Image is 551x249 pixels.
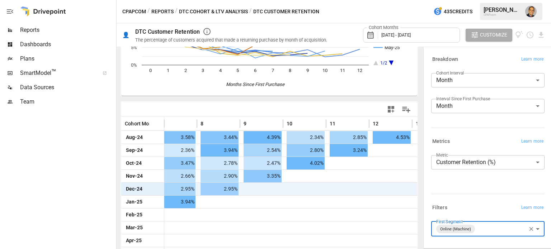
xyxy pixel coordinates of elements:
[157,131,196,144] span: 3.58%
[287,157,325,169] span: 4.02%
[135,28,200,35] div: DTC Customer Retention
[201,183,239,195] span: 2.95%
[219,68,222,73] text: 4
[125,209,143,221] span: Feb-25
[431,99,545,113] div: Month
[201,120,203,127] span: 8
[521,204,543,211] span: Learn more
[432,56,458,63] h6: Breakdown
[20,26,115,34] span: Reports
[122,32,129,38] div: 👤
[515,29,523,42] button: View documentation
[184,68,187,73] text: 2
[157,144,196,157] span: 2.36%
[526,31,534,39] button: Schedule report
[432,204,447,212] h6: Filters
[525,6,537,17] img: Tom Gatto
[151,7,174,16] button: Reports
[135,37,327,43] div: The percentage of customers acquired that made a returning purchase by month of acquisition.
[201,170,239,182] span: 2.90%
[247,119,257,129] button: Sort
[322,68,328,73] text: 10
[398,101,414,118] button: Manage Columns
[125,183,143,195] span: Dec-24
[437,225,474,233] span: Online (Machine)
[367,24,400,31] label: Cohort Months
[254,68,256,73] text: 6
[244,144,282,157] span: 2.54%
[122,7,146,16] button: CPAPcom
[236,68,239,73] text: 5
[244,131,282,144] span: 4.39%
[430,5,475,18] button: 435Credits
[249,7,252,16] div: /
[20,69,95,77] span: SmartModel
[287,144,325,157] span: 2.80%
[431,73,545,87] div: Month
[521,1,541,21] button: Tom Gatto
[484,13,521,16] div: CPAPcom
[381,32,411,38] span: [DATE] - [DATE]
[436,96,490,102] label: Interval Since First Purchase
[226,82,285,87] text: Months Since First Purchase
[357,68,362,73] text: 12
[202,68,204,73] text: 3
[330,131,368,144] span: 2.85%
[201,131,239,144] span: 3.44%
[431,155,545,169] div: Customer Retention (%)
[293,119,303,129] button: Sort
[125,196,143,208] span: Jan-25
[379,119,389,129] button: Sort
[380,60,387,66] text: 1/2
[244,120,246,127] span: 9
[436,70,464,76] label: Cohort Interval
[20,54,115,63] span: Plans
[201,157,239,169] span: 2.78%
[466,29,512,42] button: Customize
[125,131,144,144] span: Aug-24
[306,68,309,73] text: 9
[289,68,291,73] text: 8
[125,234,143,247] span: Apr-25
[480,30,507,39] span: Customize
[537,31,545,39] button: Download report
[157,183,196,195] span: 2.95%
[287,131,325,144] span: 2.34%
[131,45,137,50] text: 5%
[131,62,137,68] text: 0%
[330,144,368,157] span: 3.24%
[287,120,292,127] span: 10
[244,170,282,182] span: 3.35%
[201,144,239,157] span: 3.94%
[161,119,171,129] button: Sort
[244,157,282,169] span: 2.47%
[521,138,543,145] span: Learn more
[20,40,115,49] span: Dashboards
[330,120,335,127] span: 11
[444,7,472,16] span: 435 Credits
[167,68,169,73] text: 1
[373,131,411,144] span: 4.53%
[125,120,157,127] span: Cohort Month
[157,196,196,208] span: 3.94%
[204,119,214,129] button: Sort
[149,68,152,73] text: 0
[147,7,150,16] div: /
[125,221,144,234] span: Mar-25
[272,68,274,73] text: 7
[179,7,248,16] button: DTC Cohort & LTV Analysis
[175,7,178,16] div: /
[125,170,144,182] span: Nov-24
[125,144,144,157] span: Sep-24
[20,83,115,92] span: Data Sources
[340,68,345,73] text: 11
[484,6,521,13] div: [PERSON_NAME]
[20,97,115,106] span: Team
[436,219,463,225] label: First Segment
[150,119,160,129] button: Sort
[436,152,448,158] label: Metric
[51,68,56,77] span: ™
[157,157,196,169] span: 3.47%
[125,157,143,169] span: Oct-24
